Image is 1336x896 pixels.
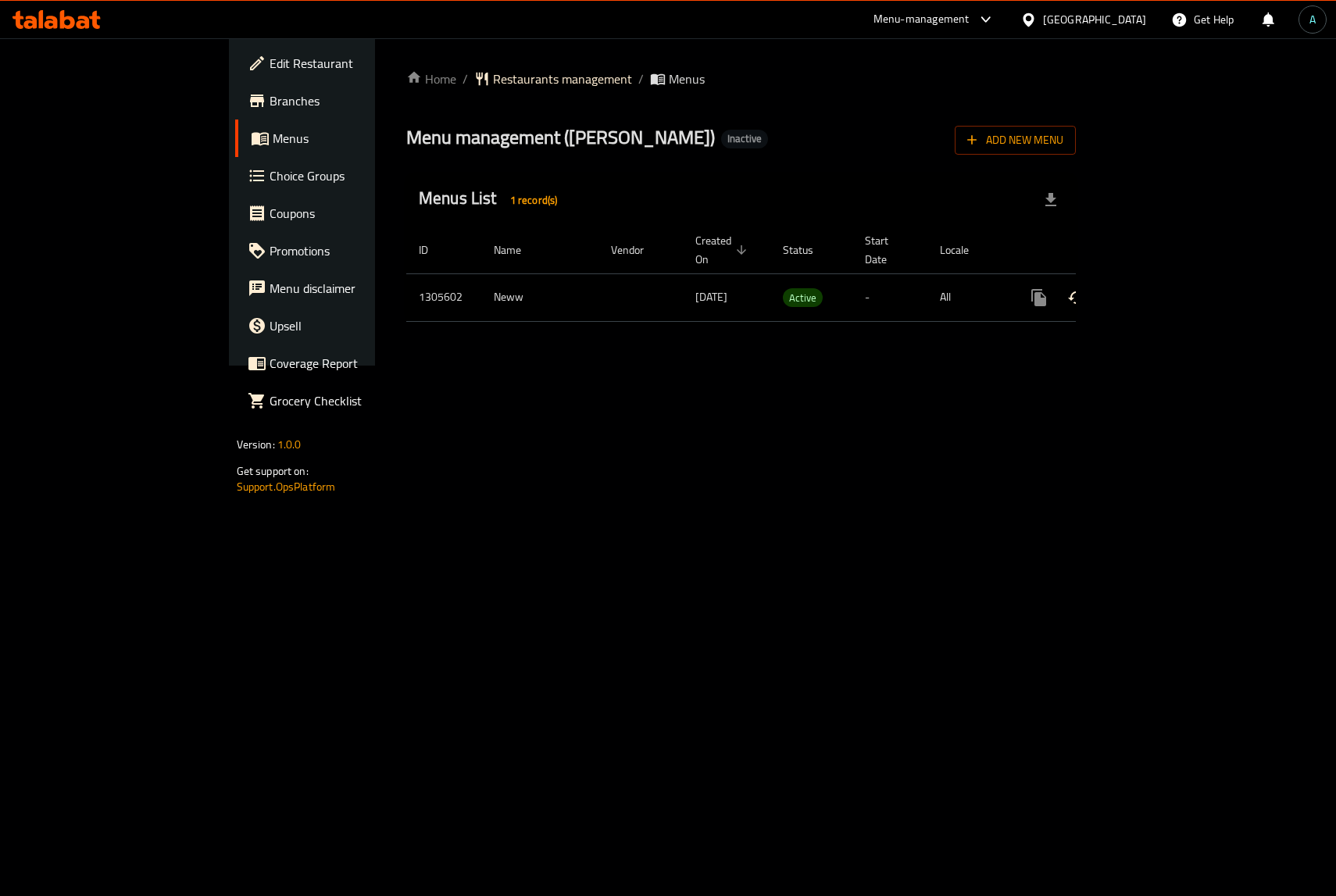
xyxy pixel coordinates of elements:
[235,270,452,307] a: Menu disclaimer
[270,241,440,260] span: Promotions
[1008,227,1183,274] th: Actions
[1309,11,1316,28] span: A
[1020,279,1058,316] button: more
[406,227,1183,322] table: enhanced table
[235,157,452,195] a: Choice Groups
[638,70,644,88] li: /
[237,434,275,455] span: Version:
[695,231,752,269] span: Created On
[721,130,768,148] div: Inactive
[406,120,715,155] span: Menu management ( [PERSON_NAME] )
[235,120,452,157] a: Menus
[270,204,440,223] span: Coupons
[852,273,927,321] td: -
[865,231,909,269] span: Start Date
[235,45,452,82] a: Edit Restaurant
[463,70,468,88] li: /
[669,70,705,88] span: Menus
[940,241,989,259] span: Locale
[419,241,448,259] span: ID
[235,307,452,344] a: Upsell
[277,434,302,455] span: 1.0.0
[235,195,452,232] a: Coupons
[481,273,598,321] td: Neww
[237,461,309,481] span: Get support on:
[474,70,632,88] a: Restaurants management
[1058,279,1095,316] button: Change Status
[235,382,452,419] a: Grocery Checklist
[721,132,768,145] span: Inactive
[270,354,440,373] span: Coverage Report
[967,130,1063,150] span: Add New Menu
[1032,181,1070,219] div: Export file
[494,241,541,259] span: Name
[235,344,452,382] a: Coverage Report
[273,129,440,148] span: Menus
[783,289,823,307] span: Active
[270,279,440,298] span: Menu disclaimer
[270,91,440,110] span: Branches
[955,126,1076,155] button: Add New Menu
[270,54,440,73] span: Edit Restaurant
[235,82,452,120] a: Branches
[235,232,452,270] a: Promotions
[783,241,834,259] span: Status
[270,391,440,410] span: Grocery Checklist
[493,70,632,88] span: Restaurants management
[927,273,1008,321] td: All
[406,70,1076,88] nav: breadcrumb
[237,477,336,497] a: Support.OpsPlatform
[1043,11,1146,28] div: [GEOGRAPHIC_DATA]
[783,288,823,307] div: Active
[419,187,566,212] h2: Menus List
[501,187,567,212] div: Total records count
[873,10,970,29] div: Menu-management
[501,193,567,208] span: 1 record(s)
[270,166,440,185] span: Choice Groups
[695,287,727,307] span: [DATE]
[611,241,664,259] span: Vendor
[270,316,440,335] span: Upsell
